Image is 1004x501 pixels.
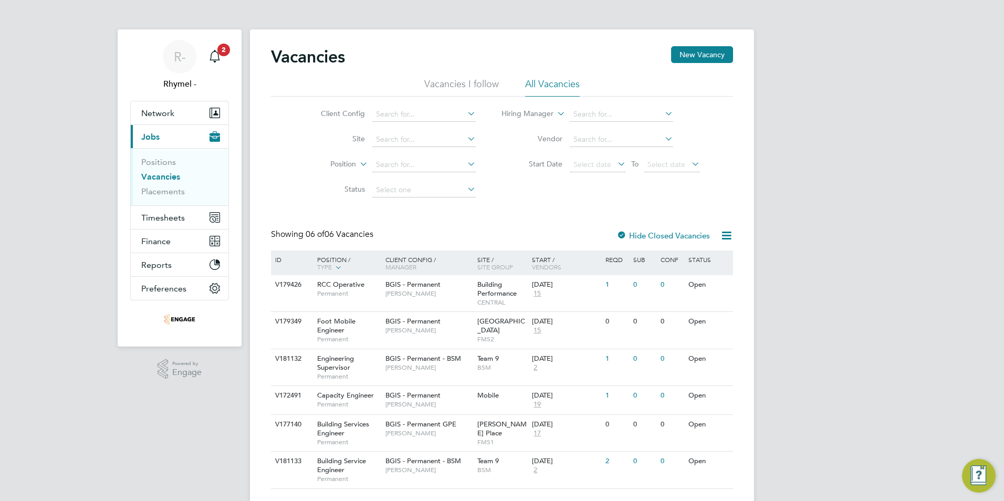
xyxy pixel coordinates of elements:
span: Select date [573,160,611,169]
span: Permanent [317,335,380,343]
span: To [628,157,642,171]
span: 15 [532,289,542,298]
span: Manager [385,263,416,271]
input: Search for... [372,158,476,172]
button: Jobs [131,125,228,148]
span: BGIS - Permanent GPE [385,420,456,429]
label: Start Date [502,159,562,169]
div: [DATE] [532,317,600,326]
span: Site Group [477,263,513,271]
div: 1 [603,275,630,295]
button: Network [131,101,228,124]
span: [PERSON_NAME] [385,466,472,474]
span: RCC Operative [317,280,364,289]
div: [DATE] [532,354,600,363]
div: 0 [631,349,658,369]
span: BGIS - Permanent - BSM [385,354,461,363]
div: Client Config / [383,250,475,276]
label: Hiring Manager [493,109,553,119]
span: Rhymel - [130,78,229,90]
span: BGIS - Permanent [385,280,441,289]
label: Position [296,159,356,170]
span: Permanent [317,289,380,298]
span: Timesheets [141,213,185,223]
span: [PERSON_NAME] [385,326,472,335]
span: Engage [172,368,202,377]
div: 0 [658,349,685,369]
div: Site / [475,250,530,276]
span: Foot Mobile Engineer [317,317,355,335]
span: 15 [532,326,542,335]
div: 0 [631,275,658,295]
div: Jobs [131,148,228,205]
div: Reqd [603,250,630,268]
li: All Vacancies [525,78,580,97]
span: FMS1 [477,438,527,446]
div: [DATE] [532,457,600,466]
span: Engineering Supervisor [317,354,354,372]
div: [DATE] [532,280,600,289]
span: Building Performance [477,280,517,298]
div: Open [686,452,731,471]
div: Open [686,349,731,369]
div: 0 [631,312,658,331]
span: Permanent [317,400,380,409]
span: Capacity Engineer [317,391,374,400]
img: thrivesw-logo-retina.png [164,311,195,328]
div: Status [686,250,731,268]
div: [DATE] [532,420,600,429]
input: Search for... [372,107,476,122]
div: 0 [658,312,685,331]
div: 0 [603,312,630,331]
div: ID [273,250,309,268]
div: Conf [658,250,685,268]
label: Site [305,134,365,143]
span: BGIS - Permanent [385,391,441,400]
span: CENTRAL [477,298,527,307]
span: 06 of [306,229,325,239]
div: V179349 [273,312,309,331]
a: Vacancies [141,172,180,182]
button: New Vacancy [671,46,733,63]
span: Type [317,263,332,271]
div: Start / [529,250,603,276]
input: Search for... [570,132,673,147]
span: Mobile [477,391,499,400]
span: 06 Vacancies [306,229,373,239]
a: Go to home page [130,311,229,328]
input: Search for... [570,107,673,122]
span: 17 [532,429,542,438]
span: [GEOGRAPHIC_DATA] [477,317,525,335]
div: Open [686,415,731,434]
div: V181132 [273,349,309,369]
div: V179426 [273,275,309,295]
button: Finance [131,229,228,253]
button: Reports [131,253,228,276]
a: Positions [141,157,176,167]
span: Reports [141,260,172,270]
span: Network [141,108,174,118]
span: 19 [532,400,542,409]
span: [PERSON_NAME] Place [477,420,527,437]
span: BSM [477,363,527,372]
div: Open [686,386,731,405]
span: BGIS - Permanent [385,317,441,326]
span: FMS2 [477,335,527,343]
span: Jobs [141,132,160,142]
div: V177140 [273,415,309,434]
div: 0 [658,275,685,295]
div: [DATE] [532,391,600,400]
div: V172491 [273,386,309,405]
h2: Vacancies [271,46,345,67]
div: 2 [603,452,630,471]
a: Placements [141,186,185,196]
div: V181133 [273,452,309,471]
span: BSM [477,466,527,474]
span: 2 [217,44,230,56]
span: Building Services Engineer [317,420,369,437]
input: Select one [372,183,476,197]
label: Status [305,184,365,194]
span: Preferences [141,284,186,294]
span: Building Service Engineer [317,456,366,474]
span: Team 9 [477,354,499,363]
